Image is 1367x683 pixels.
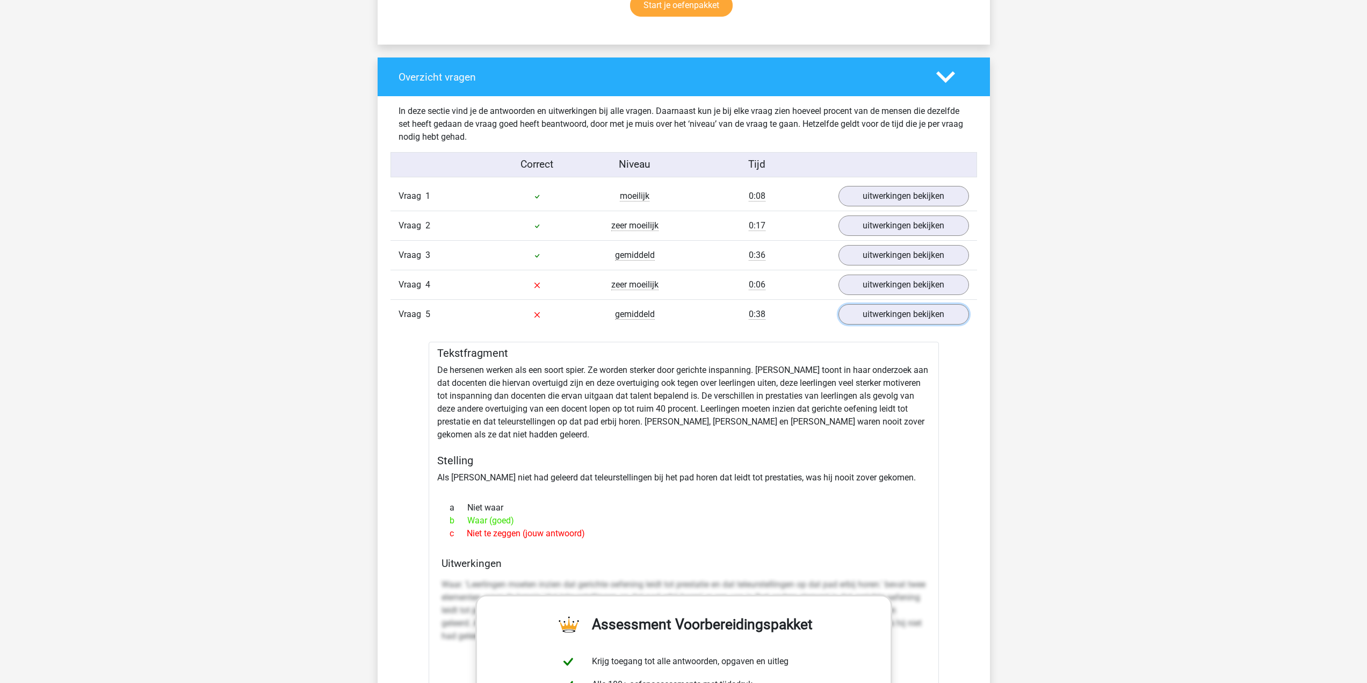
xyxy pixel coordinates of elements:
span: Vraag [399,278,425,291]
span: gemiddeld [615,309,655,320]
div: Correct [488,157,586,172]
div: Niet te zeggen (jouw antwoord) [442,527,926,540]
h4: Uitwerkingen [442,557,926,570]
span: Vraag [399,219,425,232]
div: Niet waar [442,501,926,514]
span: 0:38 [749,309,765,320]
span: zeer moeilijk [611,220,659,231]
span: 0:06 [749,279,765,290]
span: moeilijk [620,191,649,202]
span: Vraag [399,190,425,203]
div: Waar (goed) [442,514,926,527]
span: 0:36 [749,250,765,261]
span: Vraag [399,308,425,321]
a: uitwerkingen bekijken [838,215,969,236]
span: 0:17 [749,220,765,231]
span: c [450,527,467,540]
span: a [450,501,467,514]
div: In deze sectie vind je de antwoorden en uitwerkingen bij alle vragen. Daarnaast kun je bij elke v... [390,105,977,143]
a: uitwerkingen bekijken [838,245,969,265]
span: 3 [425,250,430,260]
a: uitwerkingen bekijken [838,275,969,295]
div: Niveau [586,157,684,172]
span: Vraag [399,249,425,262]
h5: Tekstfragment [437,347,930,360]
span: 5 [425,309,430,319]
span: zeer moeilijk [611,279,659,290]
div: Tijd [683,157,830,172]
span: 2 [425,220,430,231]
a: uitwerkingen bekijken [838,304,969,325]
span: gemiddeld [615,250,655,261]
h4: Overzicht vragen [399,71,920,83]
p: Waar. 'Leerlingen moeten inzien dat gerichte oefening leidt tot prestatie en dat teleurstellingen... [442,578,926,643]
span: b [450,514,467,527]
span: 0:08 [749,191,765,202]
a: uitwerkingen bekijken [838,186,969,206]
span: 1 [425,191,430,201]
h5: Stelling [437,454,930,467]
span: 4 [425,279,430,290]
